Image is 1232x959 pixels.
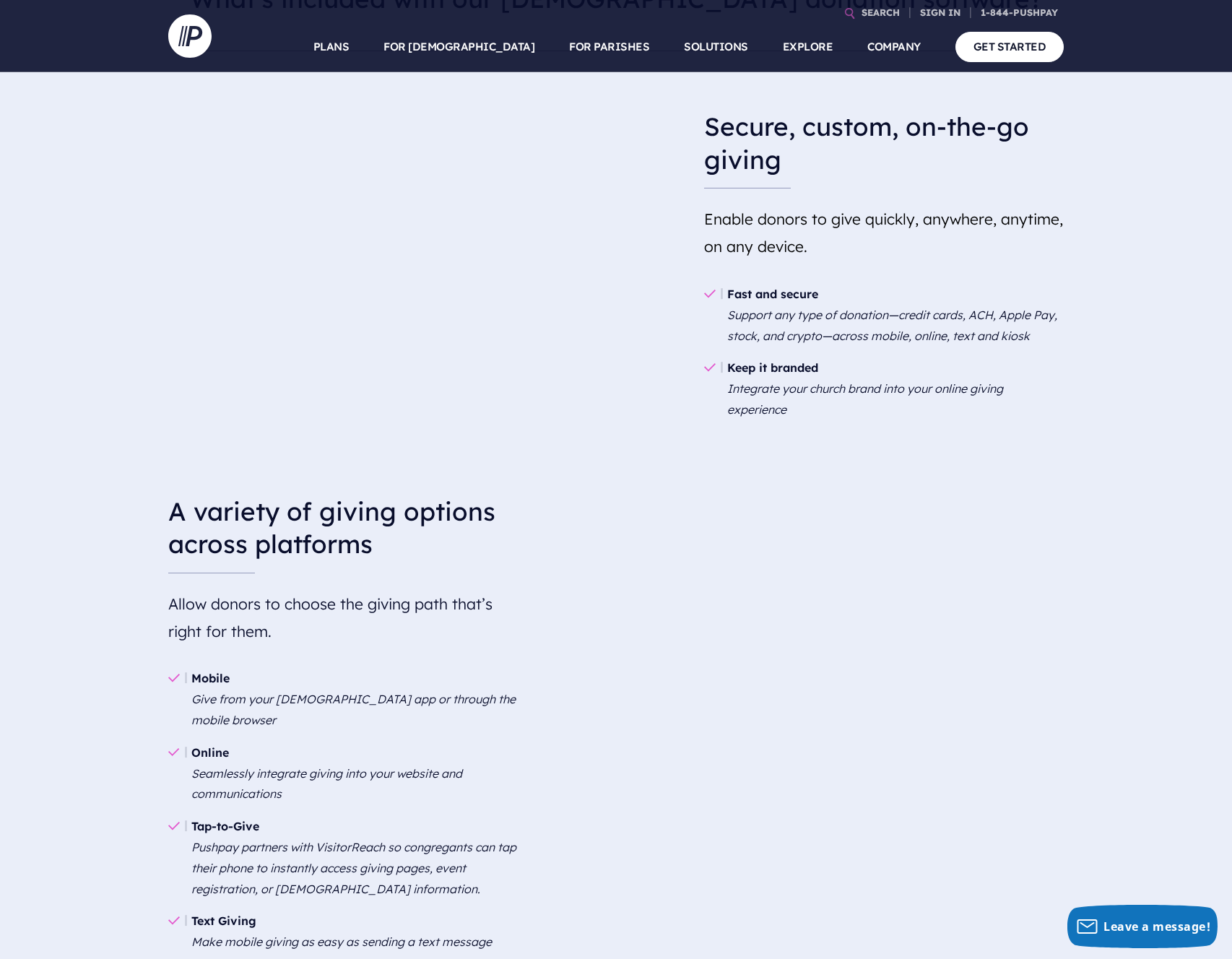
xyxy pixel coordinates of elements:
span: Enable donors to give quickly, anywhere, anytime, on any device. [704,209,1063,256]
b: Keep it branded [727,360,818,375]
b: Mobile [191,671,230,685]
em: Seamlessly integrate giving into your website and communications [191,766,462,802]
button: Leave a message! [1067,905,1218,948]
em: Integrate your church brand into your online giving experience [727,381,1003,417]
a: SOLUTIONS [684,22,748,72]
a: EXPLORE [783,22,833,72]
a: FOR PARISHES [569,22,649,72]
em: Give from your [DEMOGRAPHIC_DATA] app or through the mobile browser [191,692,516,727]
b: Fast and secure [727,287,818,301]
b: Tap-to-Give [191,819,259,833]
h5: Allow donors to choose the giving path that’s right for them. [168,585,528,651]
em: Support any type of donation—credit cards, ACH, Apple Pay, stock, and crypto—across mobile, onlin... [727,308,1057,343]
em: Make mobile giving as easy as sending a text message [191,934,492,949]
em: Pushpay partners with VisitorReach so congregants can tap their phone to instantly access giving ... [191,840,516,896]
b: Text Giving [191,914,256,928]
h3: A variety of giving options across platforms [168,484,528,573]
a: COMPANY [867,22,921,72]
a: GET STARTED [955,32,1064,61]
a: PLANS [313,22,350,72]
h3: Secure, custom, on-the-go giving [704,99,1064,188]
b: Online [191,745,229,760]
span: Leave a message! [1103,919,1210,934]
a: FOR [DEMOGRAPHIC_DATA] [383,22,534,72]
